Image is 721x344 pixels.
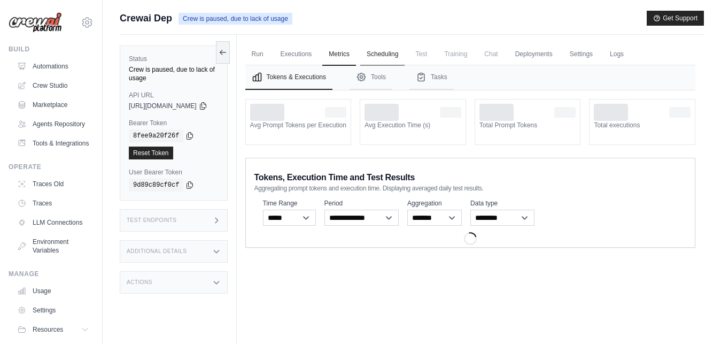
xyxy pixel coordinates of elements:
[129,179,183,192] code: 9d89c89cf0cf
[13,58,94,75] a: Automations
[438,43,474,65] span: Training is not available until the deployment is complete
[254,184,484,193] span: Aggregating prompt tokens and execution time. Displaying averaged daily test results.
[603,43,630,66] a: Logs
[9,45,94,53] div: Build
[245,43,270,66] a: Run
[127,279,152,286] h3: Actions
[13,96,94,113] a: Marketplace
[13,135,94,152] a: Tools & Integrations
[129,129,183,142] code: 8fee9a20f26f
[360,43,405,66] a: Scheduling
[129,168,219,177] label: User Bearer Token
[13,302,94,319] a: Settings
[479,121,576,129] dt: Total Prompt Tokens
[120,11,172,26] span: Crewai Dep
[13,77,94,94] a: Crew Studio
[127,248,187,255] h3: Additional Details
[129,147,173,159] a: Reset Token
[509,43,559,66] a: Deployments
[274,43,319,66] a: Executions
[33,325,63,334] span: Resources
[563,43,599,66] a: Settings
[13,233,94,259] a: Environment Variables
[409,43,433,65] span: Test
[350,65,392,90] button: Tools
[478,43,504,65] span: Chat is not available until the deployment is complete
[13,282,94,300] a: Usage
[13,116,94,133] a: Agents Repository
[647,11,704,26] button: Get Support
[179,13,292,25] span: Crew is paused, due to lack of usage
[129,55,219,63] label: Status
[254,171,415,184] span: Tokens, Execution Time and Test Results
[409,65,454,90] button: Tasks
[365,121,461,129] dt: Avg Execution Time (s)
[13,195,94,212] a: Traces
[470,199,534,208] label: Data type
[322,43,356,66] a: Metrics
[245,65,695,90] nav: Tabs
[245,65,332,90] button: Tokens & Executions
[407,199,462,208] label: Aggregation
[9,12,62,33] img: Logo
[13,175,94,193] a: Traces Old
[250,121,347,129] dt: Avg Prompt Tokens per Execution
[129,102,197,110] span: [URL][DOMAIN_NAME]
[13,214,94,231] a: LLM Connections
[129,119,219,127] label: Bearer Token
[127,217,177,224] h3: Test Endpoints
[9,163,94,171] div: Operate
[129,91,219,100] label: API URL
[9,270,94,278] div: Manage
[263,199,316,208] label: Time Range
[594,121,691,129] dt: Total executions
[324,199,399,208] label: Period
[13,321,94,338] button: Resources
[129,65,219,82] div: Crew is paused, due to lack of usage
